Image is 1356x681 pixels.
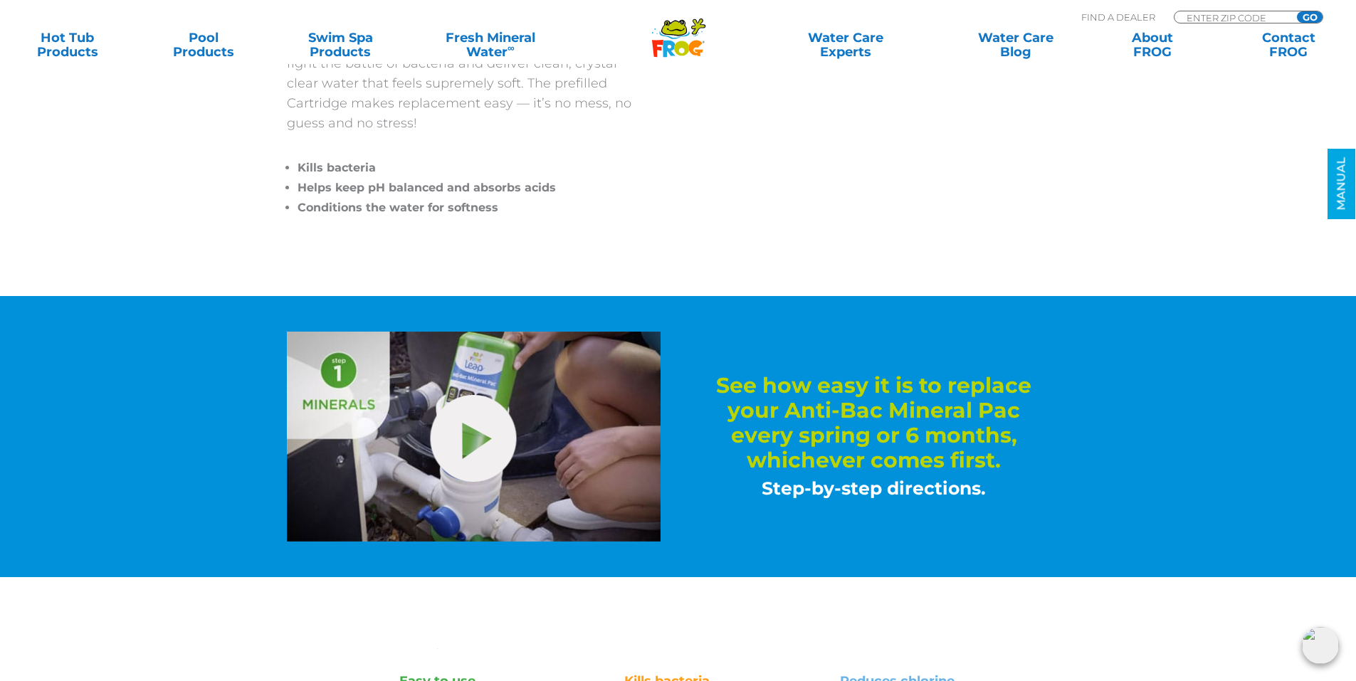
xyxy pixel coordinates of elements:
h2: See how easy it is to replace your Anti-Bac Mineral Pac every spring or 6 months, whichever comes... [714,373,1034,473]
li: Conditions the water for softness [298,198,632,218]
p: Find A Dealer [1081,11,1155,23]
input: Zip Code Form [1185,11,1281,23]
img: icon-6-month-calendar-v2 [437,648,438,649]
input: GO [1297,11,1323,23]
a: Water CareExperts [760,31,932,59]
a: Fresh MineralWater∞ [424,31,557,59]
a: Water CareBlog [962,31,1068,59]
li: Helps keep pH balanced and absorbs acids [298,178,632,198]
a: Hot TubProducts [14,31,120,59]
img: mineral-pac-video-still-v2 [287,332,661,542]
a: AboutFROG [1099,31,1205,59]
a: MANUAL [1328,149,1355,219]
a: Swim SpaProducts [288,31,394,59]
sup: ∞ [508,42,515,53]
img: openIcon [1302,627,1339,664]
a: ContactFROG [1236,31,1342,59]
li: Kills bacteria [298,158,632,178]
h3: Step-by-step directions. [714,476,1034,501]
a: PoolProducts [151,31,257,59]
